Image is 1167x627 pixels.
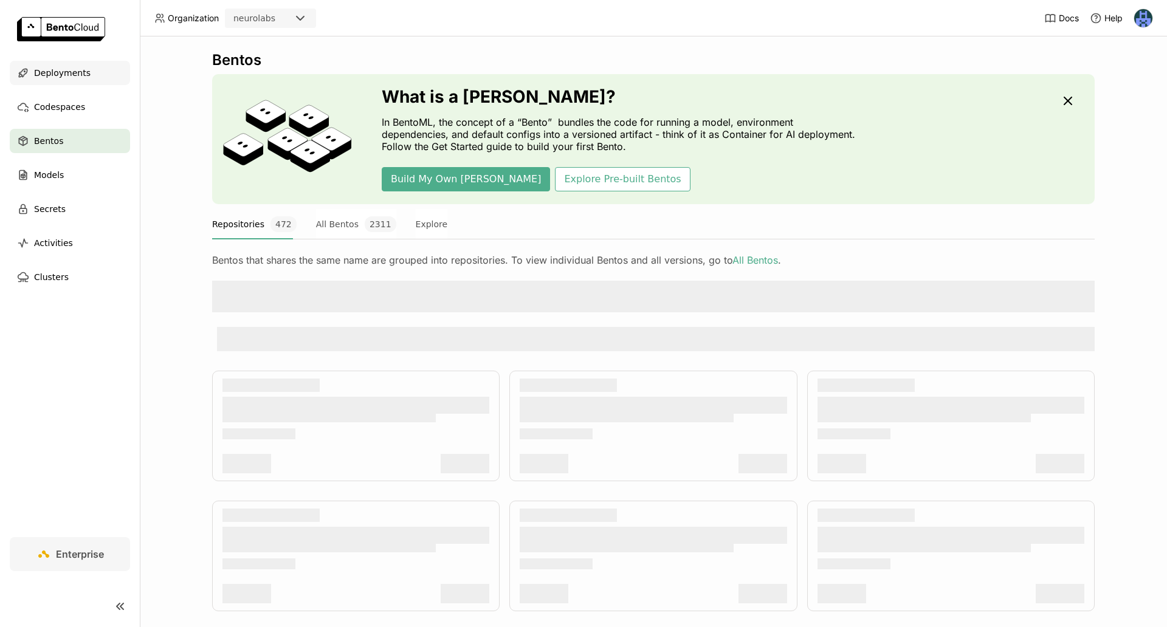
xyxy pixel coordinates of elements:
span: Docs [1059,13,1079,24]
a: Deployments [10,61,130,85]
span: Clusters [34,270,69,284]
span: 472 [270,216,297,232]
span: Help [1104,13,1123,24]
a: Clusters [10,265,130,289]
a: Models [10,163,130,187]
div: Help [1090,12,1123,24]
img: logo [17,17,105,41]
img: Paul Pop [1134,9,1152,27]
span: Bentos [34,134,63,148]
a: Secrets [10,197,130,221]
input: Selected neurolabs. [277,13,278,25]
div: Bentos [212,51,1095,69]
span: Activities [34,236,73,250]
span: Models [34,168,64,182]
button: Build My Own [PERSON_NAME] [382,167,550,191]
a: Codespaces [10,95,130,119]
span: Enterprise [56,548,104,560]
a: All Bentos [732,254,778,266]
span: Codespaces [34,100,85,114]
a: Activities [10,231,130,255]
div: Bentos that shares the same name are grouped into repositories. To view individual Bentos and all... [212,254,1095,266]
h3: What is a [PERSON_NAME]? [382,87,862,106]
div: neurolabs [233,12,275,24]
span: Organization [168,13,219,24]
a: Docs [1044,12,1079,24]
button: All Bentos [316,209,396,239]
p: In BentoML, the concept of a “Bento” bundles the code for running a model, environment dependenci... [382,116,862,152]
button: Explore Pre-built Bentos [555,167,690,191]
a: Enterprise [10,537,130,571]
img: cover onboarding [222,99,353,179]
span: 2311 [365,216,396,232]
button: Explore [416,209,448,239]
span: Secrets [34,202,66,216]
a: Bentos [10,129,130,153]
button: Repositories [212,209,297,239]
span: Deployments [34,66,91,80]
